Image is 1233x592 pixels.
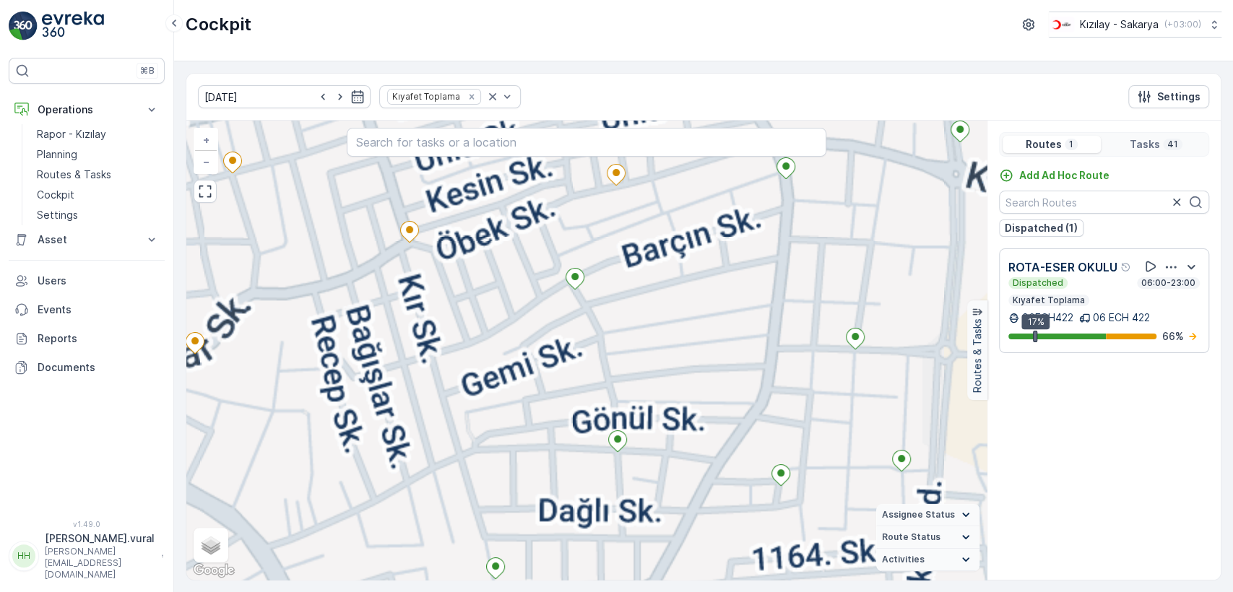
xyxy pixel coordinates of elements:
[37,167,111,182] p: Routes & Tasks
[1166,139,1180,150] p: 41
[9,324,165,353] a: Reports
[190,561,238,580] a: Open this area in Google Maps (opens a new window)
[999,219,1083,237] button: Dispatched (1)
[876,549,979,571] summary: Activities
[38,331,159,346] p: Reports
[203,134,209,146] span: +
[45,531,155,546] p: [PERSON_NAME].vural
[1164,19,1201,30] p: ( +03:00 )
[42,12,104,40] img: logo_light-DOdMpM7g.png
[347,128,827,157] input: Search for tasks or a location
[1049,12,1221,38] button: Kızılay - Sakarya(+03:00)
[31,205,165,225] a: Settings
[1093,310,1150,325] p: 06 ECH 422
[1026,137,1062,152] p: Routes
[38,232,136,247] p: Asset
[9,531,165,580] button: HH[PERSON_NAME].vural[PERSON_NAME][EMAIL_ADDRESS][DOMAIN_NAME]
[1021,314,1050,330] div: 17%
[38,103,136,117] p: Operations
[882,554,925,565] span: Activities
[190,561,238,580] img: Google
[9,266,165,295] a: Users
[1019,168,1109,183] p: Add Ad Hoc Route
[1128,85,1209,108] button: Settings
[12,544,35,567] div: HH
[1008,258,1117,276] p: ROTA-ESER OKULU
[9,12,38,40] img: logo
[1049,17,1074,32] img: k%C4%B1z%C4%B1lay_DTAvauz.png
[464,91,480,103] div: Remove Kıyafet Toplama
[195,151,217,173] a: Zoom Out
[186,13,251,36] p: Cockpit
[198,85,371,108] input: dd/mm/yyyy
[388,90,462,103] div: Kıyafet Toplama
[195,529,227,561] a: Layers
[31,124,165,144] a: Rapor - Kızılay
[1120,261,1132,273] div: Help Tooltip Icon
[1157,90,1200,104] p: Settings
[31,144,165,165] a: Planning
[1011,277,1065,289] p: Dispatched
[37,188,74,202] p: Cockpit
[31,165,165,185] a: Routes & Tasks
[1011,295,1086,306] p: Kıyafet Toplama
[1068,139,1075,150] p: 1
[38,360,159,375] p: Documents
[9,95,165,124] button: Operations
[31,185,165,205] a: Cockpit
[9,353,165,382] a: Documents
[1005,221,1078,235] p: Dispatched (1)
[1130,137,1160,152] p: Tasks
[882,509,955,521] span: Assignee Status
[1140,277,1197,289] p: 06:00-23:00
[45,546,155,580] p: [PERSON_NAME][EMAIL_ADDRESS][DOMAIN_NAME]
[970,319,985,393] p: Routes & Tasks
[37,208,78,222] p: Settings
[9,295,165,324] a: Events
[140,65,155,77] p: ⌘B
[882,531,940,543] span: Route Status
[999,191,1209,214] input: Search Routes
[1080,17,1159,32] p: Kızılay - Sakarya
[203,155,210,167] span: −
[999,168,1109,183] a: Add Ad Hoc Route
[9,520,165,528] span: v 1.49.0
[1022,310,1073,325] p: 06ECH422
[38,302,159,317] p: Events
[876,504,979,526] summary: Assignee Status
[1162,329,1184,344] p: 66 %
[876,526,979,549] summary: Route Status
[9,225,165,254] button: Asset
[37,127,106,142] p: Rapor - Kızılay
[195,129,217,151] a: Zoom In
[38,274,159,288] p: Users
[37,147,77,162] p: Planning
